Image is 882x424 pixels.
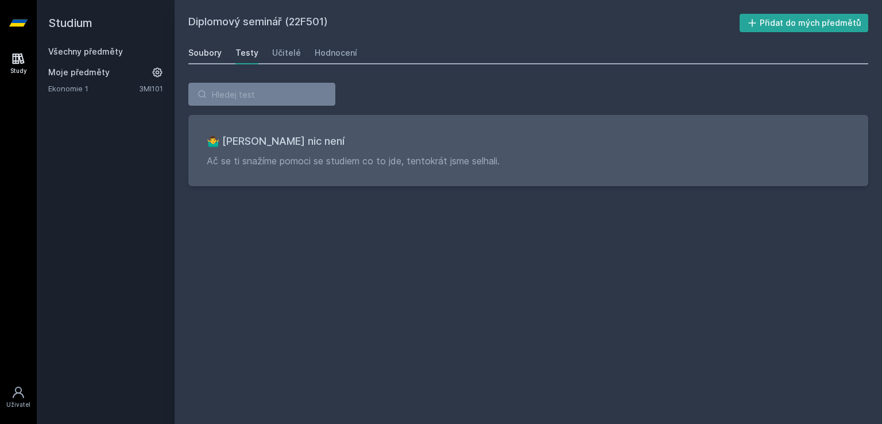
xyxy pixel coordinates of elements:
[139,84,163,93] a: 3MI101
[235,41,258,64] a: Testy
[2,380,34,415] a: Uživatel
[188,14,740,32] h2: Diplomový seminář (22F501)
[188,47,222,59] div: Soubory
[740,14,869,32] button: Přidat do mých předmětů
[188,83,335,106] input: Hledej test
[272,41,301,64] a: Učitelé
[2,46,34,81] a: Study
[207,154,850,168] p: Ač se ti snažíme pomoci se studiem co to jde, tentokrát jsme selhali.
[235,47,258,59] div: Testy
[272,47,301,59] div: Učitelé
[48,47,123,56] a: Všechny předměty
[188,41,222,64] a: Soubory
[315,41,357,64] a: Hodnocení
[10,67,27,75] div: Study
[48,67,110,78] span: Moje předměty
[6,400,30,409] div: Uživatel
[315,47,357,59] div: Hodnocení
[207,133,850,149] h3: 🤷‍♂️ [PERSON_NAME] nic není
[48,83,139,94] a: Ekonomie 1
